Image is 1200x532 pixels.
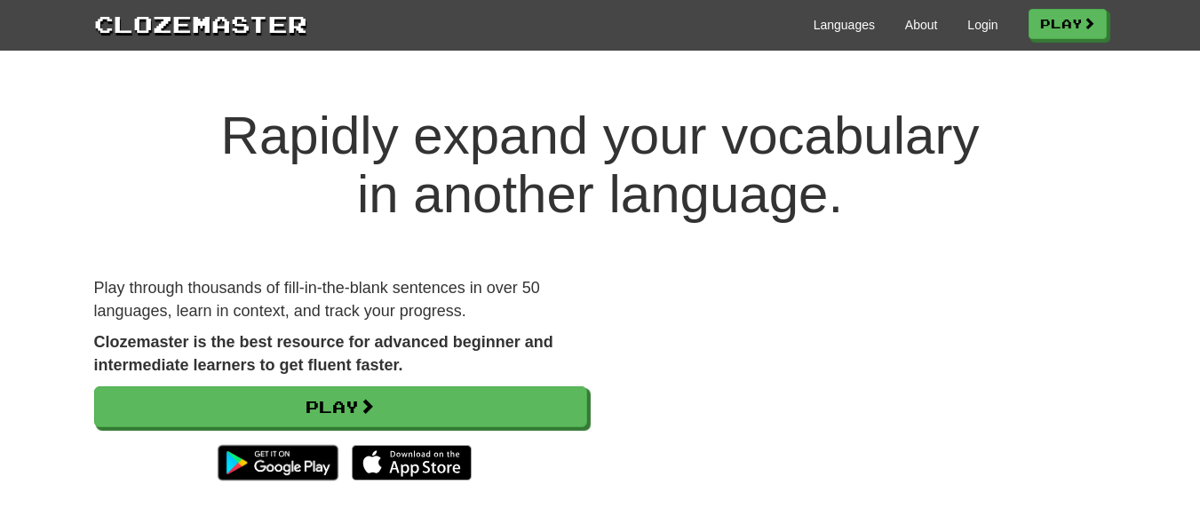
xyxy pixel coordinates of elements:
a: Languages [814,16,875,34]
img: Get it on Google Play [209,436,346,489]
p: Play through thousands of fill-in-the-blank sentences in over 50 languages, learn in context, and... [94,277,587,322]
a: Login [967,16,997,34]
strong: Clozemaster is the best resource for advanced beginner and intermediate learners to get fluent fa... [94,333,553,374]
a: Play [1029,9,1107,39]
a: Play [94,386,587,427]
a: Clozemaster [94,7,307,40]
img: Download_on_the_App_Store_Badge_US-UK_135x40-25178aeef6eb6b83b96f5f2d004eda3bffbb37122de64afbaef7... [352,445,472,480]
a: About [905,16,938,34]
